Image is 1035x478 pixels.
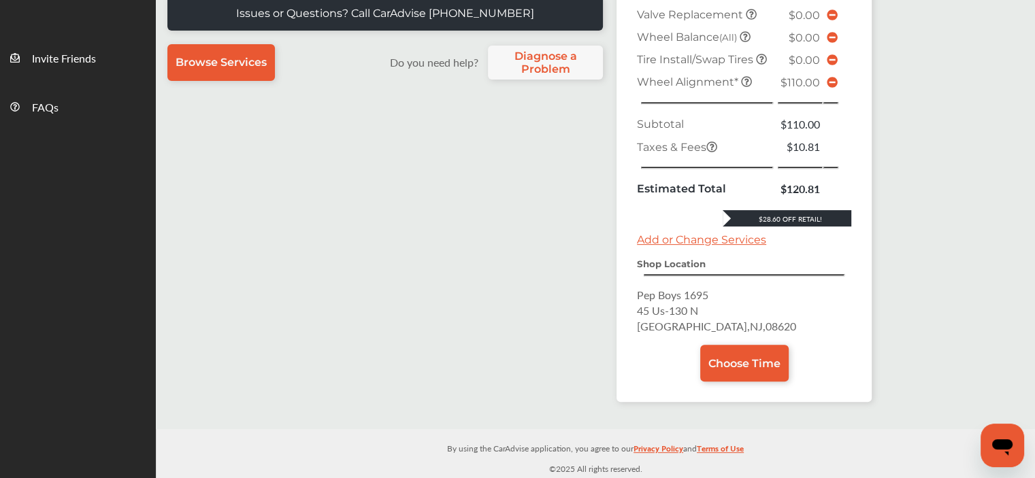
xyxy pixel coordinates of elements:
[637,318,796,334] span: [GEOGRAPHIC_DATA] , NJ , 08620
[981,424,1024,467] iframe: Button to launch messaging window
[634,441,683,462] a: Privacy Policy
[637,141,717,154] span: Taxes & Fees
[723,214,851,224] div: $28.60 Off Retail!
[495,50,596,75] span: Diagnose a Problem
[708,357,781,370] span: Choose Time
[488,46,603,80] a: Diagnose a Problem
[637,258,706,269] strong: Shop Location
[637,303,698,318] span: 45 Us-130 N
[781,76,820,89] span: $110.00
[176,56,267,69] span: Browse Services
[637,233,766,246] a: Add or Change Services
[777,177,823,200] td: $120.81
[32,99,59,117] span: FAQs
[719,32,737,43] small: (All)
[167,44,275,81] a: Browse Services
[637,53,756,66] span: Tire Install/Swap Tires
[777,113,823,135] td: $110.00
[637,287,708,303] span: Pep Boys 1695
[700,345,789,381] a: Choose Time
[789,9,820,22] span: $0.00
[637,75,741,88] span: Wheel Alignment *
[697,441,744,462] a: Terms of Use
[236,7,534,20] p: Issues or Questions? Call CarAdvise [PHONE_NUMBER]
[637,31,740,44] span: Wheel Balance
[637,8,746,21] span: Valve Replacement
[634,177,777,200] td: Estimated Total
[777,135,823,158] td: $10.81
[156,441,1035,455] p: By using the CarAdvise application, you agree to our and
[789,54,820,67] span: $0.00
[789,31,820,44] span: $0.00
[32,50,96,68] span: Invite Friends
[156,429,1035,478] div: © 2025 All rights reserved.
[634,113,777,135] td: Subtotal
[383,54,484,70] label: Do you need help?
